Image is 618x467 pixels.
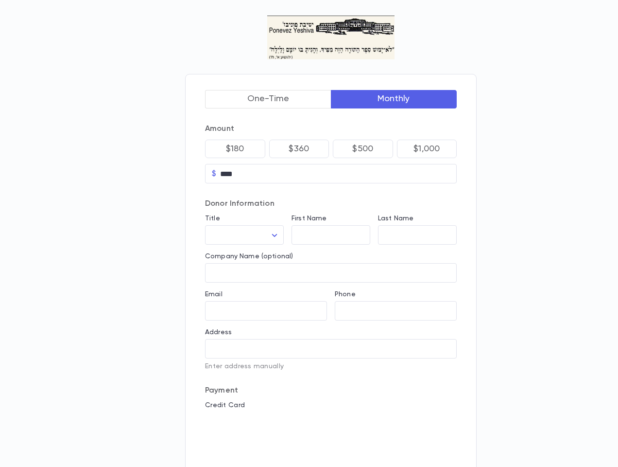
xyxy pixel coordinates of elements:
[333,140,393,158] button: $500
[205,215,220,222] label: Title
[413,144,440,154] p: $1,000
[205,362,457,370] p: Enter address manually
[205,90,331,108] button: One-Time
[397,140,457,158] button: $1,000
[205,199,457,209] p: Donor Information
[205,386,457,395] p: Payment
[205,290,223,298] label: Email
[378,215,413,222] label: Last Name
[226,144,244,154] p: $180
[205,226,284,245] div: ​
[205,140,265,158] button: $180
[269,140,329,158] button: $360
[331,90,457,108] button: Monthly
[352,144,373,154] p: $500
[205,328,232,336] label: Address
[205,124,457,134] p: Amount
[212,169,216,179] p: $
[267,16,395,59] img: Logo
[335,290,356,298] label: Phone
[205,252,293,260] label: Company Name (optional)
[289,144,309,154] p: $360
[205,401,457,409] p: Credit Card
[292,215,326,222] label: First Name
